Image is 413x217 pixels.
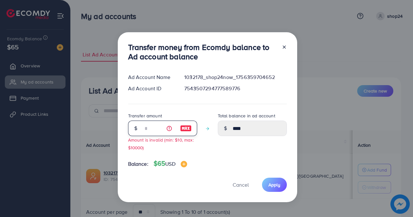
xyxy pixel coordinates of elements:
[165,160,175,167] span: USD
[128,113,162,119] label: Transfer amount
[268,182,280,188] span: Apply
[179,74,292,81] div: 1032178_shop24now_1756359704652
[123,74,179,81] div: Ad Account Name
[179,85,292,92] div: 7543507294777589776
[123,85,179,92] div: Ad Account ID
[154,160,187,168] h4: $65
[128,160,148,168] span: Balance:
[180,124,192,132] img: image
[262,178,287,192] button: Apply
[128,43,277,61] h3: Transfer money from Ecomdy balance to Ad account balance
[225,178,257,192] button: Cancel
[128,137,194,150] small: Amount is invalid (min: $10, max: $10000)
[233,181,249,188] span: Cancel
[181,161,187,167] img: image
[218,113,275,119] label: Total balance in ad account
